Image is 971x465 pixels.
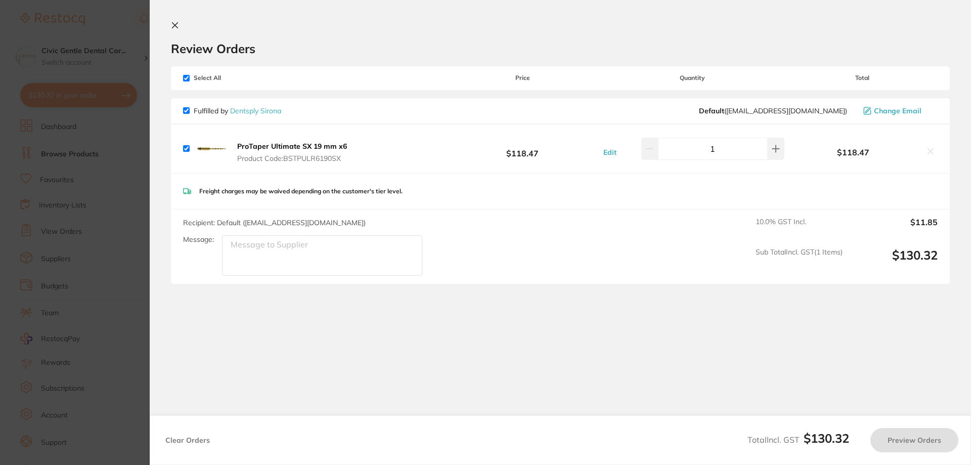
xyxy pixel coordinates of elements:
button: ProTaper Ultimate SX 19 mm x6 Product Code:BSTPULR6190SX [234,142,350,163]
b: $130.32 [804,431,849,446]
b: Default [699,106,724,115]
label: Message: [183,235,214,244]
p: Fulfilled by [194,107,281,115]
span: Quantity [598,74,787,81]
span: Price [447,74,598,81]
output: $11.85 [851,218,938,240]
button: Change Email [860,106,938,115]
b: ProTaper Ultimate SX 19 mm x6 [237,142,347,151]
span: Change Email [874,107,921,115]
p: Freight charges may be waived depending on the customer's tier level. [199,188,403,195]
span: Total Incl. GST [747,435,849,445]
span: Total [787,74,938,81]
output: $130.32 [851,248,938,276]
span: Product Code: BSTPULR6190SX [237,154,347,162]
button: Clear Orders [162,428,213,452]
span: Recipient: Default ( [EMAIL_ADDRESS][DOMAIN_NAME] ) [183,218,366,227]
span: Sub Total Incl. GST ( 1 Items) [756,248,843,276]
button: Edit [600,148,620,157]
a: Dentsply Sirona [230,106,281,115]
h2: Review Orders [171,41,950,56]
span: Select All [183,74,284,81]
span: clientservices@dentsplysirona.com [699,107,847,115]
button: Preview Orders [870,428,958,452]
b: $118.47 [787,148,919,157]
span: 10.0 % GST Incl. [756,218,843,240]
b: $118.47 [447,139,598,158]
img: OGJzdncyYg [194,133,226,165]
